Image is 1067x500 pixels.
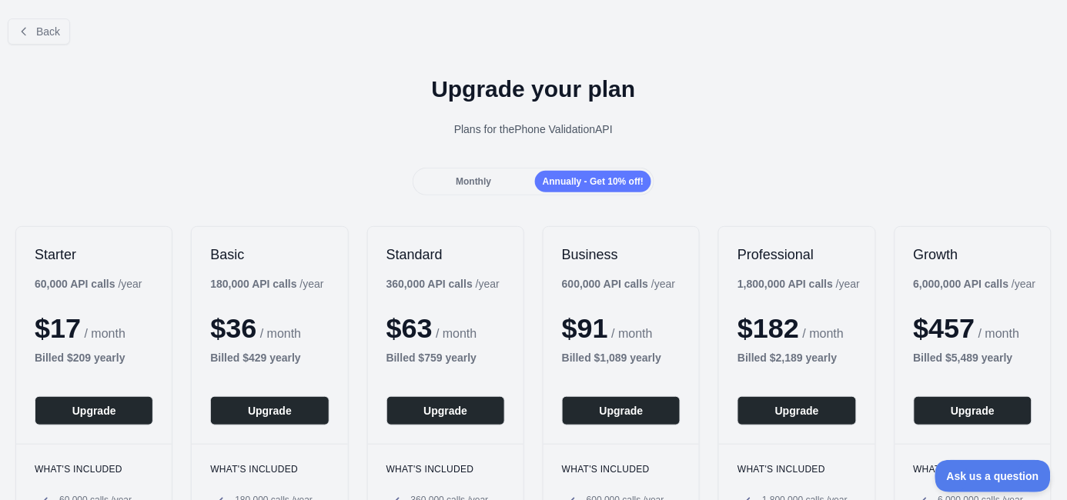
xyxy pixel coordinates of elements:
[386,278,473,290] b: 360,000 API calls
[738,278,833,290] b: 1,800,000 API calls
[914,312,975,344] span: $ 457
[562,278,648,290] b: 600,000 API calls
[914,276,1036,292] div: / year
[738,245,856,264] h2: Professional
[386,276,500,292] div: / year
[738,276,860,292] div: / year
[562,276,675,292] div: / year
[935,460,1052,492] iframe: Toggle Customer Support
[914,245,1032,264] h2: Growth
[738,312,799,344] span: $ 182
[562,245,681,264] h2: Business
[386,312,433,344] span: $ 63
[562,312,608,344] span: $ 91
[386,245,505,264] h2: Standard
[914,278,1009,290] b: 6,000,000 API calls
